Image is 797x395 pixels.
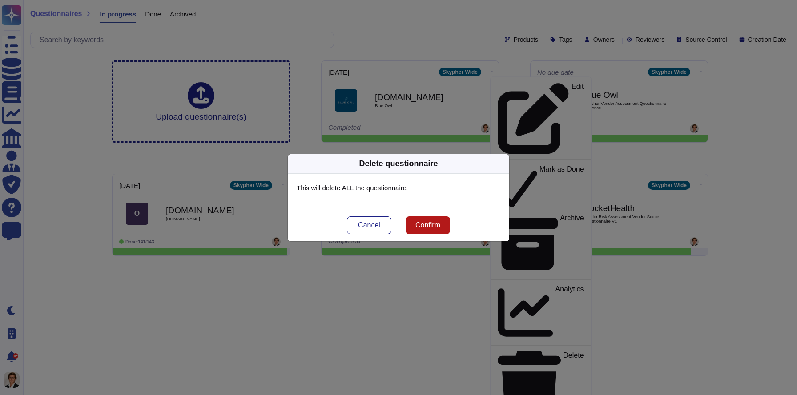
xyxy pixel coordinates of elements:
[415,222,440,229] span: Confirm
[358,222,380,229] span: Cancel
[406,216,450,234] button: Confirm
[347,216,391,234] button: Cancel
[297,183,500,193] p: This will delete ALL the questionnaire
[359,158,438,170] div: Delete questionnaire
